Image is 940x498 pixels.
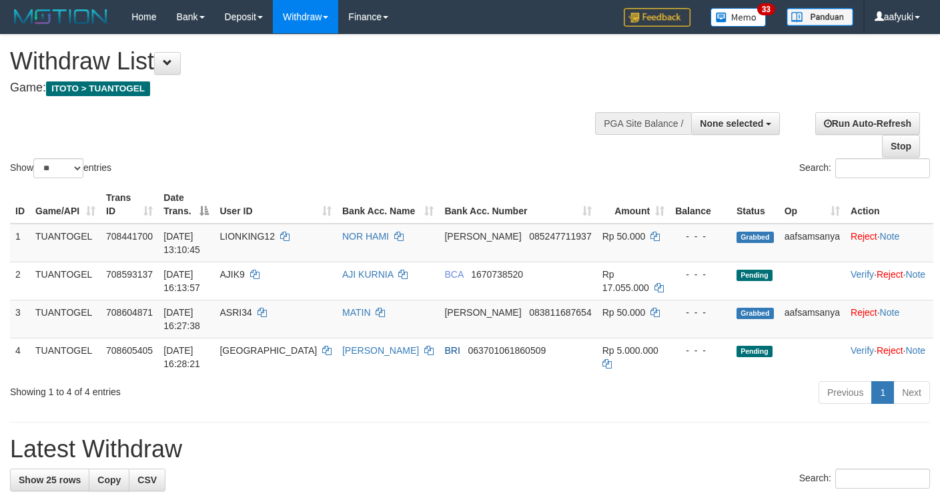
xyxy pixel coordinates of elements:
a: Reject [851,231,877,242]
td: · [845,300,933,338]
span: [DATE] 16:28:21 [163,345,200,369]
span: Pending [737,270,773,281]
h4: Game: [10,81,613,95]
span: [PERSON_NAME] [444,307,521,318]
a: Reject [851,307,877,318]
th: ID [10,186,30,224]
select: Showentries [33,158,83,178]
td: · [845,224,933,262]
td: 3 [10,300,30,338]
label: Search: [799,469,930,489]
span: Copy [97,475,121,485]
span: 33 [757,3,775,15]
div: Showing 1 to 4 of 4 entries [10,380,382,399]
a: Next [893,381,930,404]
span: Rp 50.000 [602,307,646,318]
span: CSV [137,475,157,485]
span: BCA [444,269,463,280]
span: AJIK9 [219,269,244,280]
span: Copy 1670738520 to clipboard [471,269,523,280]
a: Stop [882,135,920,158]
span: 708441700 [106,231,153,242]
td: TUANTOGEL [30,224,101,262]
span: ASRI34 [219,307,252,318]
a: 1 [871,381,894,404]
span: None selected [700,118,763,129]
img: Button%20Memo.svg [711,8,767,27]
th: Bank Acc. Number: activate to sort column ascending [439,186,596,224]
span: [PERSON_NAME] [444,231,521,242]
button: None selected [691,112,780,135]
a: Verify [851,269,874,280]
a: Show 25 rows [10,469,89,491]
a: Reject [877,269,903,280]
td: 2 [10,262,30,300]
td: TUANTOGEL [30,338,101,376]
span: Show 25 rows [19,475,81,485]
a: AJI KURNIA [342,269,393,280]
span: BRI [444,345,460,356]
th: Trans ID: activate to sort column ascending [101,186,158,224]
a: Note [880,307,900,318]
input: Search: [835,469,930,489]
td: 1 [10,224,30,262]
th: Date Trans.: activate to sort column descending [158,186,214,224]
a: CSV [129,469,165,491]
span: ITOTO > TUANTOGEL [46,81,150,96]
th: Game/API: activate to sort column ascending [30,186,101,224]
th: Status [731,186,779,224]
th: Amount: activate to sort column ascending [597,186,670,224]
a: Note [880,231,900,242]
a: NOR HAMI [342,231,389,242]
h1: Withdraw List [10,48,613,75]
td: · · [845,338,933,376]
th: User ID: activate to sort column ascending [214,186,337,224]
div: PGA Site Balance / [595,112,691,135]
a: Previous [819,381,872,404]
span: 708605405 [106,345,153,356]
span: [DATE] 13:10:45 [163,231,200,255]
span: [DATE] 16:27:38 [163,307,200,331]
span: 708604871 [106,307,153,318]
a: [PERSON_NAME] [342,345,419,356]
img: MOTION_logo.png [10,7,111,27]
span: Grabbed [737,308,774,319]
span: Rp 50.000 [602,231,646,242]
span: Copy 063701061860509 to clipboard [468,345,546,356]
a: Copy [89,469,129,491]
div: - - - [675,268,726,281]
a: MATIN [342,307,371,318]
span: Rp 17.055.000 [602,269,649,293]
span: [DATE] 16:13:57 [163,269,200,293]
th: Bank Acc. Name: activate to sort column ascending [337,186,439,224]
span: 708593137 [106,269,153,280]
td: · · [845,262,933,300]
span: Grabbed [737,232,774,243]
img: panduan.png [787,8,853,26]
label: Search: [799,158,930,178]
span: Copy 083811687654 to clipboard [529,307,591,318]
div: - - - [675,230,726,243]
a: Note [906,269,926,280]
label: Show entries [10,158,111,178]
td: aafsamsanya [779,224,845,262]
th: Balance [670,186,731,224]
td: aafsamsanya [779,300,845,338]
a: Reject [877,345,903,356]
th: Action [845,186,933,224]
th: Op: activate to sort column ascending [779,186,845,224]
span: Copy 085247711937 to clipboard [529,231,591,242]
a: Note [906,345,926,356]
input: Search: [835,158,930,178]
span: LIONKING12 [219,231,274,242]
div: - - - [675,344,726,357]
span: Rp 5.000.000 [602,345,658,356]
td: TUANTOGEL [30,262,101,300]
a: Verify [851,345,874,356]
a: Run Auto-Refresh [815,112,920,135]
h1: Latest Withdraw [10,436,930,463]
span: Pending [737,346,773,357]
td: 4 [10,338,30,376]
span: [GEOGRAPHIC_DATA] [219,345,317,356]
td: TUANTOGEL [30,300,101,338]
